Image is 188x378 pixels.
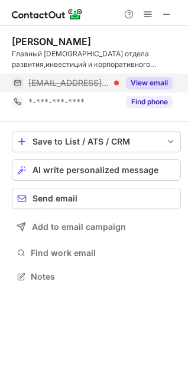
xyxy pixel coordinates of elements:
button: Reveal Button [126,96,173,108]
button: Find work email [12,245,181,261]
div: Главный [DEMOGRAPHIC_DATA] отдела развития,инвестиций и корпоративного управления – Dori-[PERSON_... [12,49,181,70]
div: Save to List / ATS / CRM [33,137,160,146]
span: Send email [33,194,77,203]
button: save-profile-one-click [12,131,181,152]
div: [PERSON_NAME] [12,36,91,47]
span: Add to email campaign [32,222,126,232]
img: ContactOut v5.3.10 [12,7,83,21]
button: Add to email campaign [12,216,181,238]
button: Notes [12,268,181,285]
span: Notes [31,271,176,282]
span: [EMAIL_ADDRESS][DOMAIN_NAME] [28,78,110,88]
span: Find work email [31,248,176,258]
button: Reveal Button [126,77,173,89]
button: Send email [12,188,181,209]
span: AI write personalized message [33,165,158,175]
button: AI write personalized message [12,159,181,181]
